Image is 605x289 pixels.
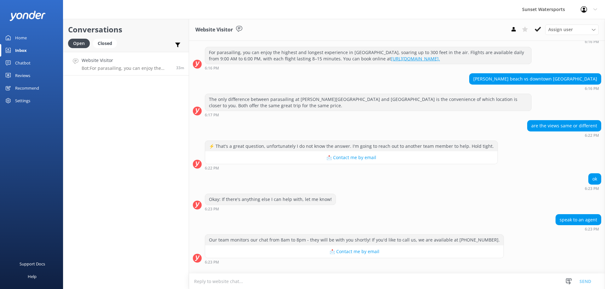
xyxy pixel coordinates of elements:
h2: Conversations [68,24,184,36]
div: Chatbot [15,57,31,69]
strong: 6:16 PM [585,87,599,91]
div: Home [15,31,27,44]
a: Website VisitorBot:For parasailing, you can enjoy the highest and longest experience in [GEOGRAPH... [63,52,189,75]
strong: 6:23 PM [205,260,219,264]
strong: 6:16 PM [585,40,599,44]
div: are the views same or different [527,120,601,131]
div: Settings [15,94,30,107]
a: Closed [93,40,120,47]
div: Inbox [15,44,27,57]
div: Aug 27 2025 05:17pm (UTC -05:00) America/Cancun [205,113,532,117]
a: Open [68,40,93,47]
a: [URL][DOMAIN_NAME]. [391,56,440,62]
div: Open [68,39,90,48]
div: Aug 27 2025 05:22pm (UTC -05:00) America/Cancun [527,133,601,137]
div: Aug 27 2025 05:23pm (UTC -05:00) America/Cancun [205,260,504,264]
span: Assign user [548,26,573,33]
p: Bot: For parasailing, you can enjoy the highest and longest experience in [GEOGRAPHIC_DATA], soar... [82,65,171,71]
div: The only difference between parasailing at [PERSON_NAME][GEOGRAPHIC_DATA] and [GEOGRAPHIC_DATA] i... [205,94,531,111]
div: Aug 27 2025 05:23pm (UTC -05:00) America/Cancun [556,227,601,231]
div: Help [28,270,37,283]
span: Aug 27 2025 05:16pm (UTC -05:00) America/Cancun [176,65,184,70]
div: Aug 27 2025 05:16pm (UTC -05:00) America/Cancun [569,39,601,44]
div: Assign User [545,25,599,35]
div: Okay: If there's anything else I can help with, let me know! [205,194,336,205]
button: 📩 Contact me by email [205,151,498,164]
div: Reviews [15,69,30,82]
div: For parasailing, you can enjoy the highest and longest experience in [GEOGRAPHIC_DATA], soaring u... [205,47,531,64]
strong: 6:22 PM [585,134,599,137]
strong: 6:23 PM [585,187,599,191]
div: Recommend [15,82,39,94]
strong: 6:23 PM [205,207,219,211]
strong: 6:22 PM [205,166,219,170]
div: Support Docs [20,258,45,270]
div: ok [589,174,601,184]
button: 📩 Contact me by email [205,245,504,258]
div: Aug 27 2025 05:22pm (UTC -05:00) America/Cancun [205,166,498,170]
h4: Website Visitor [82,57,171,64]
div: Aug 27 2025 05:23pm (UTC -05:00) America/Cancun [205,207,336,211]
strong: 6:16 PM [205,66,219,70]
div: Our team monitors our chat from 8am to 8pm - they will be with you shortly! If you'd like to call... [205,235,504,245]
strong: 6:23 PM [585,227,599,231]
div: Aug 27 2025 05:23pm (UTC -05:00) America/Cancun [585,186,601,191]
div: Aug 27 2025 05:16pm (UTC -05:00) America/Cancun [469,86,601,91]
div: [PERSON_NAME] beach vs downtown [GEOGRAPHIC_DATA] [470,74,601,84]
strong: 6:17 PM [205,113,219,117]
h3: Website Visitor [195,26,233,34]
div: Aug 27 2025 05:16pm (UTC -05:00) America/Cancun [205,66,532,70]
img: yonder-white-logo.png [9,11,46,21]
div: speak to an agent [556,214,601,225]
div: ⚡ That's a great question, unfortunately I do not know the answer. I'm going to reach out to anot... [205,141,498,152]
div: Closed [93,39,117,48]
